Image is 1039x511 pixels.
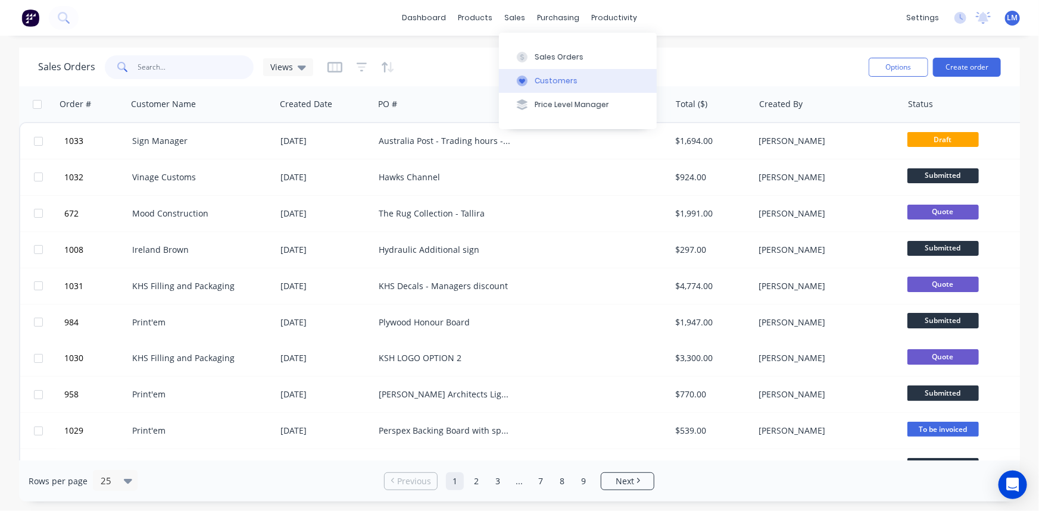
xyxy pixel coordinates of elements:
[280,135,369,147] div: [DATE]
[132,316,264,328] div: Print'em
[64,388,79,400] span: 958
[131,98,196,110] div: Customer Name
[280,316,369,328] div: [DATE]
[379,244,511,256] div: Hydraulic Additional sign
[385,475,437,487] a: Previous page
[132,388,264,400] div: Print'em
[132,244,264,256] div: Ireland Brown
[676,352,745,364] div: $3,300.00
[270,61,293,73] span: Views
[499,69,657,93] button: Customers
[553,472,571,490] a: Page 8
[1007,12,1018,23] span: LM
[61,413,132,449] button: 1029
[759,135,891,147] div: [PERSON_NAME]
[61,232,132,268] button: 1008
[900,9,945,27] div: settings
[499,93,657,117] button: Price Level Manager
[498,9,531,27] div: sales
[280,425,369,437] div: [DATE]
[61,123,132,159] button: 1033
[759,280,891,292] div: [PERSON_NAME]
[933,58,1001,77] button: Create order
[759,208,891,220] div: [PERSON_NAME]
[379,208,511,220] div: The Rug Collection - Tallira
[64,171,83,183] span: 1032
[575,472,592,490] a: Page 9
[676,171,745,183] div: $924.00
[280,388,369,400] div: [DATE]
[759,171,891,183] div: [PERSON_NAME]
[907,349,979,364] span: Quote
[379,280,511,292] div: KHS Decals - Managers discount
[280,98,332,110] div: Created Date
[61,340,132,376] button: 1030
[907,422,979,437] span: To be invoiced
[759,98,803,110] div: Created By
[61,196,132,231] button: 672
[907,205,979,220] span: Quote
[510,472,528,490] a: Jump forward
[535,76,578,86] div: Customers
[676,244,745,256] div: $297.00
[499,45,657,68] button: Sales Orders
[280,208,369,220] div: [DATE]
[60,98,91,110] div: Order #
[907,313,979,328] span: Submitted
[61,305,132,340] button: 984
[907,132,979,147] span: Draft
[132,425,264,437] div: Print'em
[64,135,83,147] span: 1033
[531,9,585,27] div: purchasing
[132,352,264,364] div: KHS Filling and Packaging
[908,98,933,110] div: Status
[467,472,485,490] a: Page 2
[585,9,643,27] div: productivity
[452,9,498,27] div: products
[38,61,95,73] h1: Sales Orders
[535,99,609,110] div: Price Level Manager
[280,171,369,183] div: [DATE]
[379,316,511,328] div: Plywood Honour Board
[379,352,511,364] div: KSH LOGO OPTION 2
[378,98,397,110] div: PO #
[132,208,264,220] div: Mood Construction
[64,316,79,328] span: 984
[489,472,507,490] a: Page 3
[64,244,83,256] span: 1008
[759,316,891,328] div: [PERSON_NAME]
[532,472,550,490] a: Page 7
[61,449,132,485] button: 1019
[869,58,928,77] button: Options
[907,241,979,256] span: Submitted
[132,280,264,292] div: KHS Filling and Packaging
[21,9,39,27] img: Factory
[676,280,745,292] div: $4,774.00
[132,171,264,183] div: Vinage Customs
[61,268,132,304] button: 1031
[64,352,83,364] span: 1030
[61,377,132,412] button: 958
[379,472,659,490] ul: Pagination
[379,425,511,437] div: Perspex Backing Board with split [PERSON_NAME]
[64,280,83,292] span: 1031
[676,135,745,147] div: $1,694.00
[759,352,891,364] div: [PERSON_NAME]
[280,352,369,364] div: [DATE]
[280,280,369,292] div: [DATE]
[907,385,979,400] span: Submitted
[379,135,511,147] div: Australia Post - Trading hours - bulk sites
[379,388,511,400] div: [PERSON_NAME] Architects Lightbox Cover
[535,52,584,62] div: Sales Orders
[397,475,431,487] span: Previous
[379,171,511,183] div: Hawks Channel
[676,388,745,400] div: $770.00
[601,475,654,487] a: Next page
[907,458,979,473] span: Submitted
[676,208,745,220] div: $1,991.00
[676,425,745,437] div: $539.00
[676,316,745,328] div: $1,947.00
[999,471,1027,499] div: Open Intercom Messenger
[396,9,452,27] a: dashboard
[446,472,464,490] a: Page 1 is your current page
